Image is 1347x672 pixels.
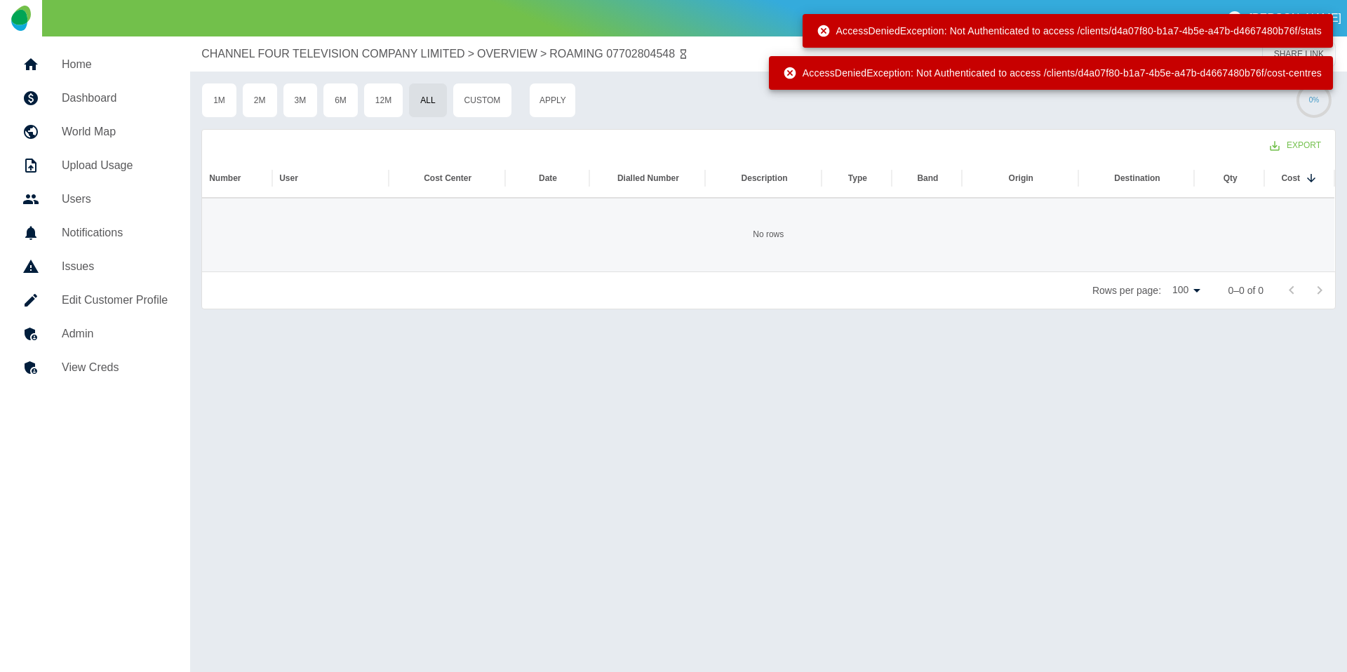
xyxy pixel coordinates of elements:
[540,46,547,62] p: >
[11,6,30,31] img: Logo
[1009,173,1033,183] div: Origin
[62,359,168,376] h5: View Creds
[11,283,179,317] a: Edit Customer Profile
[1309,96,1320,104] text: 0%
[11,149,179,182] a: Upload Usage
[62,325,168,342] h5: Admin
[62,224,168,241] h5: Notifications
[1301,168,1321,188] button: Sort
[817,18,1322,43] div: AccessDeniedException: Not Authenticated to access /clients/d4a07f80-b1a7-4b5e-a47b-d4667480b76f/...
[848,173,867,183] div: Type
[408,83,447,118] button: All
[201,83,237,118] button: 1M
[783,60,1322,86] div: AccessDeniedException: Not Authenticated to access /clients/d4a07f80-b1a7-4b5e-a47b-d4667480b76f/...
[11,216,179,250] a: Notifications
[11,250,179,283] a: Issues
[1224,173,1238,183] div: Qty
[62,292,168,309] h5: Edit Customer Profile
[11,115,179,149] a: World Map
[917,173,938,183] div: Band
[62,258,168,275] h5: Issues
[539,173,557,183] div: Date
[1114,173,1160,183] div: Destination
[742,173,788,183] div: Description
[11,81,179,115] a: Dashboard
[363,83,403,118] button: 12M
[617,173,679,183] div: Dialled Number
[209,173,241,183] div: Number
[62,123,168,140] h5: World Map
[242,83,278,118] button: 2M
[1281,173,1300,183] div: Cost
[549,46,675,62] a: ROAMING 07702804548
[424,173,471,183] div: Cost Center
[202,199,1334,271] div: No rows
[1228,283,1264,297] p: 0–0 of 0
[529,83,576,118] button: Apply
[1221,4,1347,32] button: [PERSON_NAME]
[11,317,179,351] a: Admin
[11,351,179,384] a: View Creds
[279,173,298,183] div: User
[468,46,474,62] p: >
[201,46,464,62] a: CHANNEL FOUR TELEVISION COMPANY LIMITED
[62,56,168,73] h5: Home
[283,83,319,118] button: 3M
[1167,280,1205,300] div: 100
[323,83,358,118] button: 6M
[453,83,513,118] button: Custom
[477,46,537,62] a: OVERVIEW
[62,90,168,107] h5: Dashboard
[62,191,168,208] h5: Users
[11,182,179,216] a: Users
[11,48,179,81] a: Home
[1092,283,1161,297] p: Rows per page:
[62,157,168,174] h5: Upload Usage
[1259,133,1332,159] button: Export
